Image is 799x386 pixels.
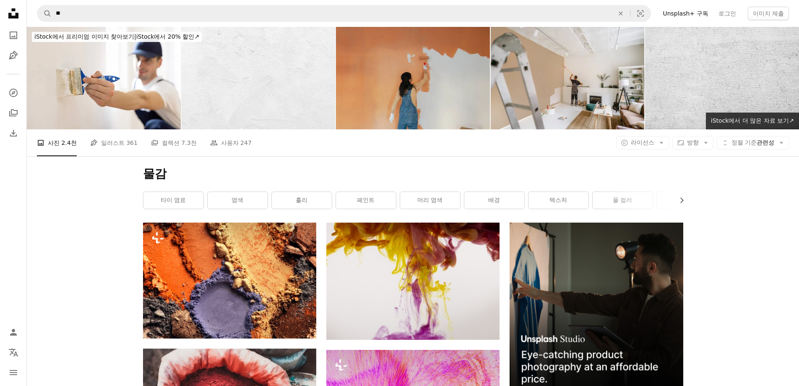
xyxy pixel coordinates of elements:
span: 관련성 [731,139,774,147]
a: 컬렉션 [5,105,22,121]
a: 노란색과 분홍색 연기 그림 [326,277,500,285]
img: 노란색과 분홍색 연기 그림 [326,223,500,340]
a: 사용자 247 [210,129,252,156]
a: 일러스트 361 [90,129,138,156]
img: 잘생긴 화가가 벽을 칠합니다. [27,27,181,129]
span: iStock에서 20% 할인 ↗ [34,33,199,40]
span: 361 [126,138,138,147]
img: 얼룩지고 으깬 회색 오렌지 테라코타 겨자 옐로우 그린 그레이 블루 퍼플 핑크 쉬머 텍스처 아이섀도 멀티 컬러 배경 [143,223,316,338]
button: 정렬 기준관련성 [717,136,789,150]
a: 타이 염료 [143,192,203,209]
a: 페인트 [336,192,396,209]
span: 라이선스 [631,139,654,146]
a: 로그인 / 가입 [5,324,22,341]
a: 로그인 [713,7,741,20]
button: 메뉴 [5,364,22,381]
a: 컬렉션 7.3천 [151,129,197,156]
a: 예술 [657,192,717,209]
a: 풀 컬러 [593,192,653,209]
a: 일러스트 [5,47,22,64]
img: 아파트 리노베이션 중 거실 벽을 그리는 남자 [491,27,645,129]
span: iStock에서 더 많은 자료 보기 ↗ [711,117,794,124]
a: 탐색 [5,84,22,101]
a: iStock에서 더 많은 자료 보기↗ [706,113,799,129]
span: iStock에서 프리미엄 이미지 찾아보기 | [34,33,136,40]
button: 방향 [672,136,713,150]
img: 추상 클로즈업 샷, 질감, 표면, 의, 오래 된, 페인트, 통하고 있는, 나무. [645,27,799,129]
button: 시각적 검색 [630,5,651,21]
button: 언어 [5,344,22,361]
span: 7.3천 [181,138,196,147]
a: 염색 [208,192,268,209]
h1: 물감 [143,166,683,181]
a: 텍스처 [528,192,588,209]
a: 사진 [5,27,22,44]
button: 이미지 제출 [748,7,789,20]
a: 얼룩지고 으깬 회색 오렌지 테라코타 겨자 옐로우 그린 그레이 블루 퍼플 핑크 쉬머 텍스처 아이섀도 멀티 컬러 배경 [143,277,316,284]
img: Bringing color to my home [336,27,490,129]
button: Unsplash 검색 [37,5,52,21]
a: 머리 염색 [400,192,460,209]
button: 목록을 오른쪽으로 스크롤 [674,192,683,209]
span: 247 [240,138,252,147]
img: White wall texture background, paper texture background [182,27,336,129]
a: 홀리 [272,192,332,209]
button: 라이선스 [616,136,669,150]
button: 삭제 [612,5,630,21]
a: iStock에서 프리미엄 이미지 찾아보기|iStock에서 20% 할인↗ [27,27,207,47]
a: 다운로드 내역 [5,125,22,142]
form: 사이트 전체에서 이미지 찾기 [37,5,651,22]
a: 배경 [464,192,524,209]
span: 정렬 기준 [731,139,757,146]
a: Unsplash+ 구독 [658,7,713,20]
span: 방향 [687,139,699,146]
